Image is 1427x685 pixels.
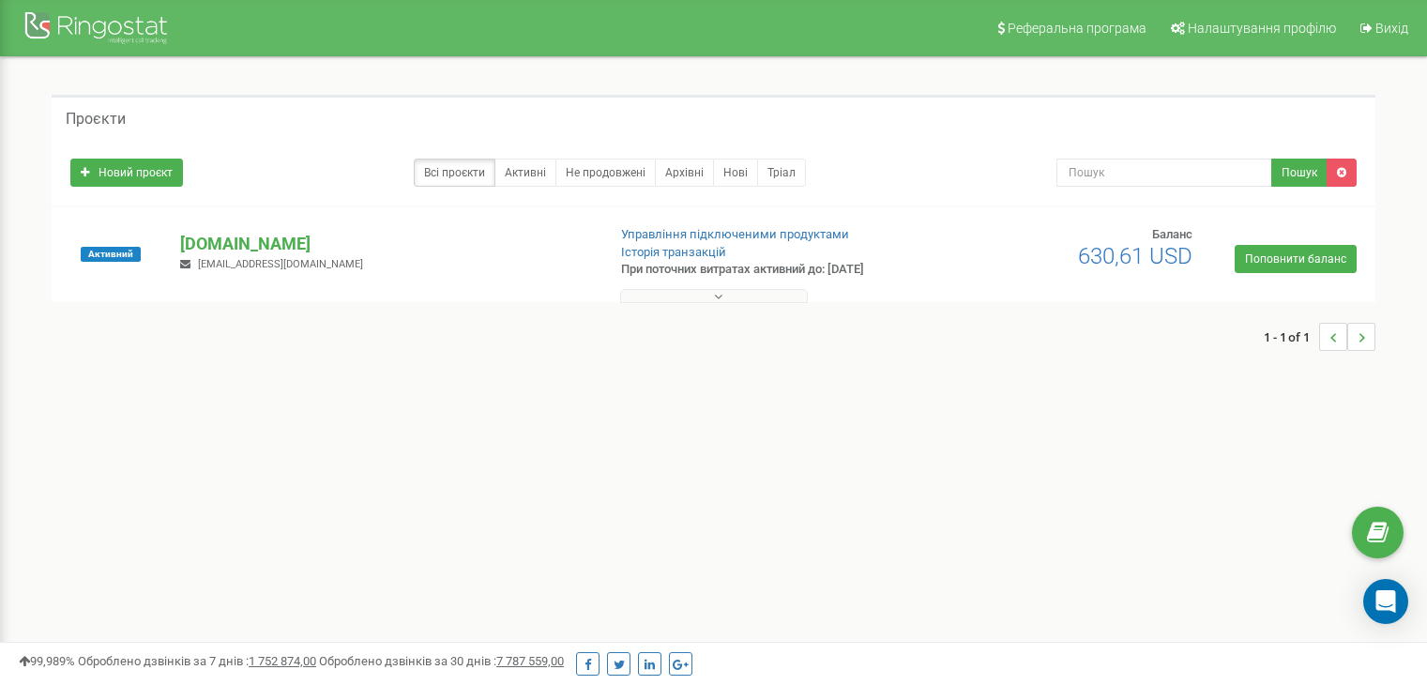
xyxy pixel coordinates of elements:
a: Тріал [757,159,806,187]
button: Пошук [1271,159,1328,187]
span: Вихід [1375,21,1408,36]
span: Активний [81,247,141,262]
a: Управління підключеними продуктами [621,227,849,241]
a: Нові [713,159,758,187]
input: Пошук [1056,159,1272,187]
a: Активні [494,159,556,187]
span: Оброблено дзвінків за 30 днів : [319,654,564,668]
span: Оброблено дзвінків за 7 днів : [78,654,316,668]
u: 1 752 874,00 [249,654,316,668]
p: При поточних витратах активний до: [DATE] [621,261,921,279]
span: 630,61 USD [1078,243,1192,269]
span: 1 - 1 of 1 [1264,323,1319,351]
nav: ... [1264,304,1375,370]
a: Історія транзакцій [621,245,726,259]
a: Архівні [655,159,714,187]
u: 7 787 559,00 [496,654,564,668]
div: Open Intercom Messenger [1363,579,1408,624]
a: Не продовжені [555,159,656,187]
a: Поповнити баланс [1235,245,1357,273]
a: Новий проєкт [70,159,183,187]
span: Реферальна програма [1008,21,1146,36]
span: 99,989% [19,654,75,668]
span: Налаштування профілю [1188,21,1336,36]
h5: Проєкти [66,111,126,128]
p: [DOMAIN_NAME] [180,232,590,256]
span: Баланс [1152,227,1192,241]
span: [EMAIL_ADDRESS][DOMAIN_NAME] [198,258,363,270]
a: Всі проєкти [414,159,495,187]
